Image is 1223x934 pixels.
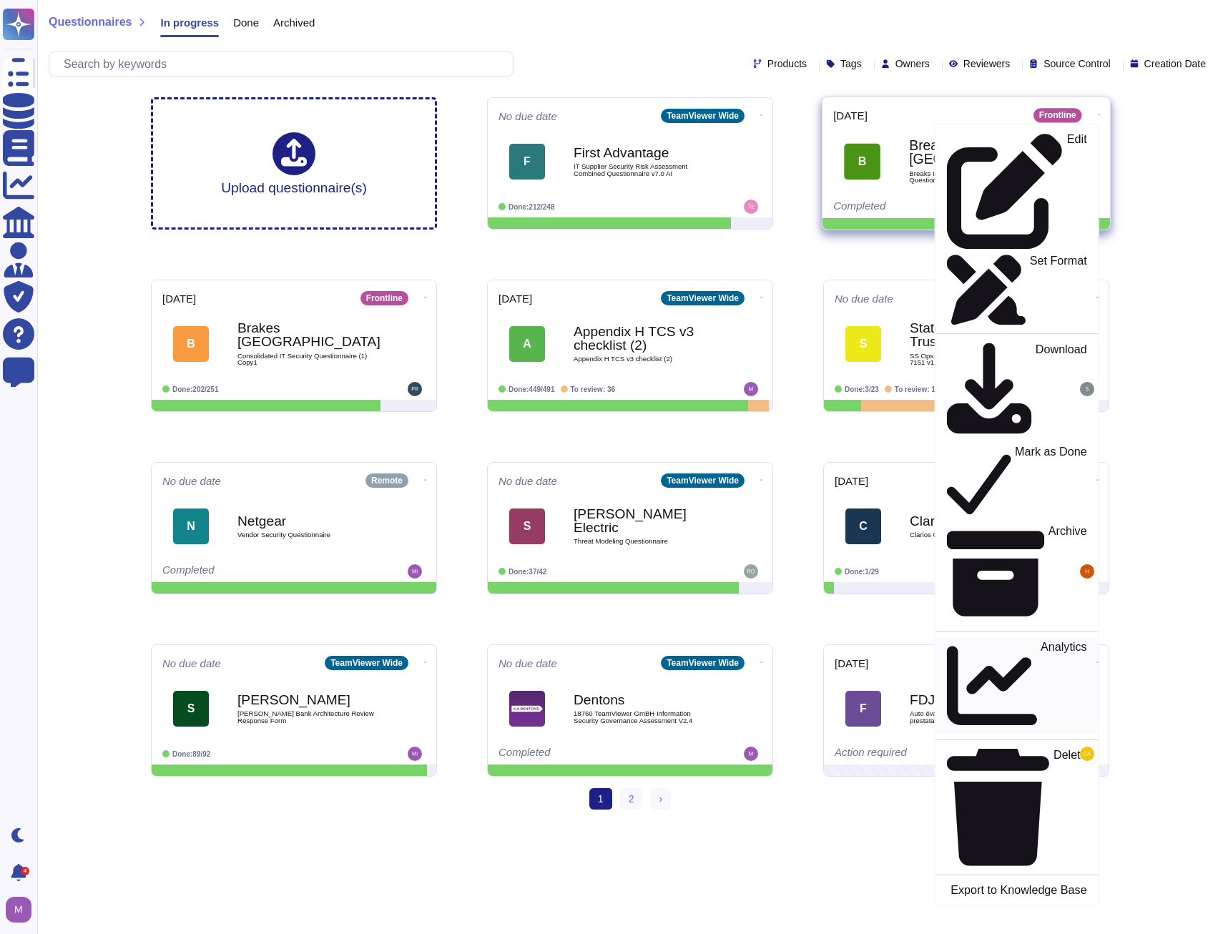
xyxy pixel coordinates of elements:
span: [DATE] [835,658,868,669]
b: Dentons [574,693,717,707]
span: Done: 449/491 [509,385,555,393]
span: SS Ops Risk 1E Inc TPRA 7100040 Scope 7151 v1.6 [910,353,1053,366]
span: Done: 1/29 [845,568,879,576]
b: First Advantage [574,146,717,159]
p: Delete [1053,749,1087,866]
p: Set Format [1030,255,1087,325]
span: 1 [589,788,612,810]
p: Mark as Done [1015,446,1087,519]
b: Brakes [GEOGRAPHIC_DATA] [237,321,380,348]
span: Archived [273,17,315,28]
div: Upload questionnaire(s) [221,132,367,195]
span: Threat Modeling Questionnaire [574,538,717,545]
img: user [744,564,758,579]
div: A [509,326,545,362]
b: Breaks [GEOGRAPHIC_DATA] [909,139,1053,167]
img: user [744,382,758,396]
span: In progress [160,17,219,28]
div: Completed [162,564,338,579]
b: [PERSON_NAME] [237,693,380,707]
img: user [1080,564,1094,579]
span: Done: 3/23 [845,385,879,393]
img: Logo [509,691,545,727]
div: Remote [365,473,408,488]
span: Appendix H TCS v3 checklist (2) [574,355,717,363]
span: No due date [498,658,557,669]
p: Download [1036,344,1087,441]
span: No due date [498,476,557,486]
span: Clarios Questionaire [910,531,1053,539]
a: Download [935,340,1099,443]
span: No due date [835,293,893,304]
span: Source Control [1043,59,1110,69]
span: Owners [895,59,930,69]
div: Frontline [360,291,408,305]
p: Archive [1048,526,1087,623]
span: [PERSON_NAME] Bank Architecture Review Response Form [237,710,380,724]
img: user [744,747,758,761]
span: No due date [162,658,221,669]
input: Search by keywords [57,51,513,77]
a: Archive [935,522,1099,626]
span: Questionnaires [49,16,132,28]
img: user [744,200,758,214]
b: [PERSON_NAME] Electric [574,507,717,534]
a: Set Format [935,252,1099,328]
div: TeamViewer Wide [661,291,745,305]
span: 18760 TeamViewer GmBH Information Security Governance Assessment V2.4 [574,710,717,724]
div: C [845,508,881,544]
span: Auto évaluation du niveau de conformité du prestataire v2022 VF 1 [910,710,1053,724]
a: Mark as Done [935,443,1099,522]
span: Done [233,17,259,28]
b: Appendix H TCS v3 checklist (2) [574,325,717,352]
b: Clarios [910,514,1053,528]
span: To review: 19 [895,385,940,393]
span: Vendor Security Questionnaire [237,531,380,539]
span: Breaks India - Consolidated IT Security Questionnaire [909,170,1053,184]
span: No due date [162,476,221,486]
span: Products [767,59,807,69]
div: S [509,508,545,544]
img: user [6,897,31,923]
span: [DATE] [162,293,196,304]
span: [DATE] [498,293,532,304]
div: TeamViewer Wide [661,656,745,670]
span: Tags [840,59,862,69]
button: user [3,894,41,925]
b: Netgear [237,514,380,528]
span: [DATE] [835,476,868,486]
div: Frontline [1033,108,1082,122]
span: Done: 89/92 [172,750,210,758]
a: Delete [935,746,1099,869]
div: S [845,326,881,362]
div: TeamViewer Wide [325,656,408,670]
div: B [844,143,880,180]
div: N [173,508,209,544]
a: Analytics [935,638,1099,734]
div: F [509,144,545,180]
span: Creation Date [1144,59,1206,69]
img: user [1080,747,1094,761]
div: Completed [833,200,1011,215]
img: user [408,564,422,579]
div: 4 [21,867,29,875]
span: [DATE] [833,110,868,121]
span: To review: 36 [571,385,616,393]
div: TeamViewer Wide [661,473,745,488]
span: › [659,793,662,805]
span: Done: 212/248 [509,203,555,211]
p: Export to Knowledge Base [951,885,1086,896]
span: Done: 202/251 [172,385,219,393]
img: user [408,382,422,396]
img: user [408,747,422,761]
span: Done: 37/42 [509,568,546,576]
a: Export to Knowledge Base [935,881,1099,899]
div: Completed [498,747,674,761]
span: No due date [498,111,557,122]
div: B [173,326,209,362]
div: TeamViewer Wide [661,109,745,123]
div: F [845,691,881,727]
span: Consolidated IT Security Questionnaire (1) Copy1 [237,353,380,366]
a: Edit [935,130,1099,252]
span: Reviewers [963,59,1010,69]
